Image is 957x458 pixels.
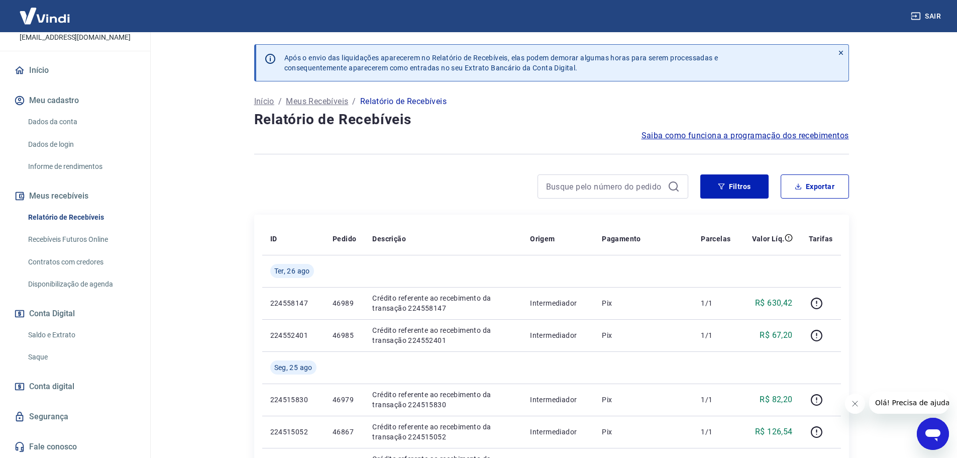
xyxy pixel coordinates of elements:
[917,418,949,450] iframe: Botão para abrir a janela de mensagens
[12,59,138,81] a: Início
[530,427,586,437] p: Intermediador
[333,395,356,405] p: 46979
[24,252,138,272] a: Contratos com credores
[12,1,77,31] img: Vindi
[333,298,356,308] p: 46989
[752,234,785,244] p: Valor Líq.
[360,96,447,108] p: Relatório de Recebíveis
[909,7,945,26] button: Sair
[24,229,138,250] a: Recebíveis Futuros Online
[701,427,730,437] p: 1/1
[701,298,730,308] p: 1/1
[530,330,586,340] p: Intermediador
[270,395,316,405] p: 224515830
[278,96,282,108] p: /
[701,395,730,405] p: 1/1
[24,347,138,368] a: Saque
[12,406,138,428] a: Segurança
[642,130,849,142] a: Saiba como funciona a programação dos recebimentos
[755,297,793,309] p: R$ 630,42
[809,234,833,244] p: Tarifas
[24,134,138,155] a: Dados de login
[602,234,641,244] p: Pagamento
[270,234,277,244] p: ID
[12,185,138,207] button: Meus recebíveis
[333,234,356,244] p: Pedido
[20,32,131,43] p: [EMAIL_ADDRESS][DOMAIN_NAME]
[24,112,138,132] a: Dados da conta
[270,427,316,437] p: 224515052
[12,303,138,325] button: Conta Digital
[352,96,356,108] p: /
[700,174,769,199] button: Filtros
[254,96,274,108] a: Início
[12,89,138,112] button: Meu cadastro
[602,427,685,437] p: Pix
[333,330,356,340] p: 46985
[284,53,718,73] p: Após o envio das liquidações aparecerem no Relatório de Recebíveis, elas podem demorar algumas ho...
[24,325,138,345] a: Saldo e Extrato
[254,110,849,130] h4: Relatório de Recebíveis
[372,234,406,244] p: Descrição
[760,329,792,341] p: R$ 67,20
[530,234,555,244] p: Origem
[274,266,310,276] span: Ter, 26 ago
[286,96,348,108] a: Meus Recebíveis
[372,422,514,442] p: Crédito referente ao recebimento da transação 224515052
[270,330,316,340] p: 224552401
[372,390,514,410] p: Crédito referente ao recebimento da transação 224515830
[530,298,586,308] p: Intermediador
[602,395,685,405] p: Pix
[602,298,685,308] p: Pix
[845,394,865,414] iframe: Fechar mensagem
[602,330,685,340] p: Pix
[270,298,316,308] p: 224558147
[869,392,949,414] iframe: Mensagem da empresa
[333,427,356,437] p: 46867
[755,426,793,438] p: R$ 126,54
[6,7,84,15] span: Olá! Precisa de ajuda?
[12,376,138,398] a: Conta digital
[530,395,586,405] p: Intermediador
[29,380,74,394] span: Conta digital
[781,174,849,199] button: Exportar
[701,234,730,244] p: Parcelas
[24,274,138,295] a: Disponibilização de agenda
[372,293,514,313] p: Crédito referente ao recebimento da transação 224558147
[274,362,312,373] span: Seg, 25 ago
[372,325,514,345] p: Crédito referente ao recebimento da transação 224552401
[701,330,730,340] p: 1/1
[24,207,138,228] a: Relatório de Recebíveis
[24,156,138,177] a: Informe de rendimentos
[546,179,664,194] input: Busque pelo número do pedido
[12,436,138,458] a: Fale conosco
[760,394,792,406] p: R$ 82,20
